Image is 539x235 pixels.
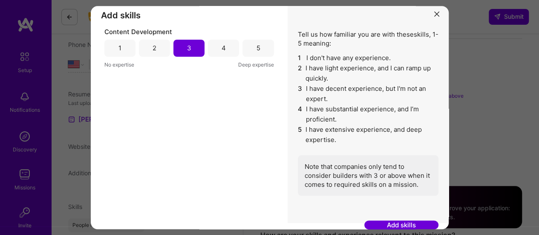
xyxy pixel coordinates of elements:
[238,60,274,69] span: Deep expertise
[298,104,303,125] span: 4
[298,63,438,84] li: I have light experience, and I can ramp up quickly.
[187,44,191,52] div: 3
[298,84,303,104] span: 3
[104,60,134,69] span: No expertise
[298,125,438,145] li: I have extensive experience, and deep expertise.
[91,6,449,229] div: modal
[434,12,439,17] i: icon Close
[298,30,438,196] div: Tell us how familiar you are with these skills , 1-5 meaning:
[298,125,303,145] span: 5
[101,10,277,20] h3: Add skills
[222,44,226,52] div: 4
[364,221,438,230] button: Add skills
[104,27,172,36] span: Content Development
[298,53,303,63] span: 1
[298,63,303,84] span: 2
[298,104,438,125] li: I have substantial experience, and I’m proficient.
[153,44,156,52] div: 2
[298,53,438,63] li: I don't have any experience.
[298,84,438,104] li: I have decent experience, but I'm not an expert.
[298,155,438,196] div: Note that companies only tend to consider builders with 3 or above when it comes to required skil...
[118,44,121,52] div: 1
[256,44,260,52] div: 5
